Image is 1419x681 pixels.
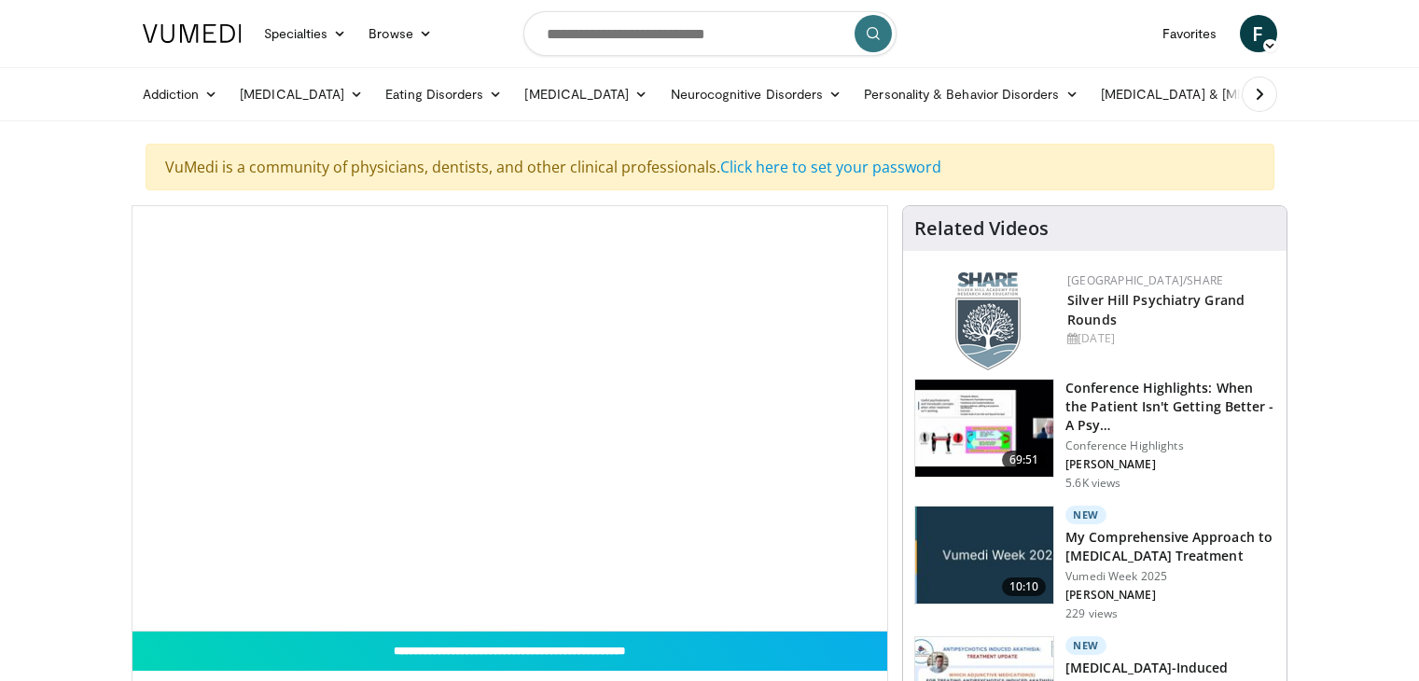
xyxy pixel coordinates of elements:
span: 69:51 [1002,451,1047,469]
div: VuMedi is a community of physicians, dentists, and other clinical professionals. [146,144,1274,190]
h3: My Comprehensive Approach to [MEDICAL_DATA] Treatment [1065,528,1275,565]
a: Personality & Behavior Disorders [853,76,1089,113]
p: 5.6K views [1065,476,1120,491]
a: [MEDICAL_DATA] [229,76,374,113]
video-js: Video Player [132,206,888,632]
div: [DATE] [1067,330,1272,347]
a: Eating Disorders [374,76,513,113]
input: Search topics, interventions [523,11,897,56]
p: New [1065,636,1106,655]
p: [PERSON_NAME] [1065,457,1275,472]
p: Conference Highlights [1065,438,1275,453]
a: [GEOGRAPHIC_DATA]/SHARE [1067,272,1223,288]
img: ae1082c4-cc90-4cd6-aa10-009092bfa42a.jpg.150x105_q85_crop-smart_upscale.jpg [915,507,1053,604]
h3: Conference Highlights: When the Patient Isn't Getting Better - A Psy… [1065,379,1275,435]
a: Browse [357,15,443,52]
p: [PERSON_NAME] [1065,588,1275,603]
a: [MEDICAL_DATA] [513,76,659,113]
p: Vumedi Week 2025 [1065,569,1275,584]
span: 10:10 [1002,577,1047,596]
p: New [1065,506,1106,524]
a: Specialties [253,15,358,52]
a: Silver Hill Psychiatry Grand Rounds [1067,291,1245,328]
h4: Related Videos [914,217,1049,240]
a: F [1240,15,1277,52]
img: f8aaeb6d-318f-4fcf-bd1d-54ce21f29e87.png.150x105_q85_autocrop_double_scale_upscale_version-0.2.png [955,272,1021,370]
a: 10:10 New My Comprehensive Approach to [MEDICAL_DATA] Treatment Vumedi Week 2025 [PERSON_NAME] 22... [914,506,1275,621]
a: [MEDICAL_DATA] & [MEDICAL_DATA] [1090,76,1356,113]
img: 4362ec9e-0993-4580-bfd4-8e18d57e1d49.150x105_q85_crop-smart_upscale.jpg [915,380,1053,477]
a: Favorites [1151,15,1229,52]
p: 229 views [1065,606,1118,621]
a: Neurocognitive Disorders [660,76,854,113]
a: Click here to set your password [720,157,941,177]
img: VuMedi Logo [143,24,242,43]
a: Addiction [132,76,230,113]
a: 69:51 Conference Highlights: When the Patient Isn't Getting Better - A Psy… Conference Highlights... [914,379,1275,491]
